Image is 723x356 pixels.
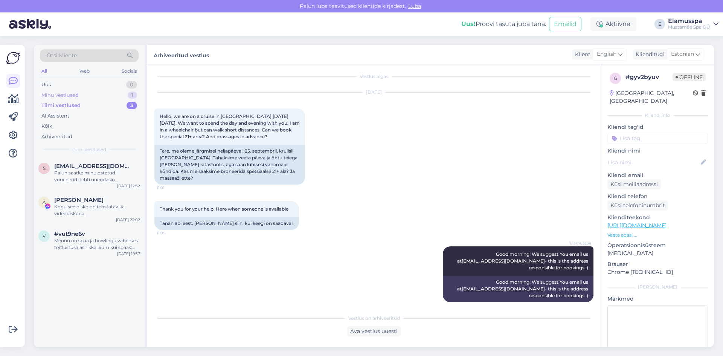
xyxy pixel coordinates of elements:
[47,52,77,60] span: Otsi kliente
[78,66,91,76] div: Web
[607,200,668,211] div: Küsi telefoninumbrit
[154,145,305,185] div: Tere, me oleme järgmisel neljapäeval, 25. septembril, kruiisil [GEOGRAPHIC_DATA]. Tahaksime veeta...
[607,295,708,303] p: Märkmed
[157,230,185,236] span: 11:05
[668,18,718,30] a: ElamusspaMustamäe Spa OÜ
[41,122,52,130] div: Kõik
[54,163,133,170] span: shoptory@gmail.com
[671,50,694,58] span: Estonian
[462,258,545,264] a: [EMAIL_ADDRESS][DOMAIN_NAME]
[43,233,46,239] span: v
[607,268,708,276] p: Chrome [TECHNICAL_ID]
[572,50,590,58] div: Klient
[43,165,46,171] span: s
[128,92,137,99] div: 1
[461,20,546,29] div: Proovi tasuta juba täna:
[607,284,708,290] div: [PERSON_NAME]
[461,20,476,28] b: Uus!
[625,73,673,82] div: # gyv2byuv
[41,133,72,141] div: Arhiveeritud
[607,241,708,249] p: Operatsioonisüsteem
[154,73,593,80] div: Vestlus algas
[160,206,288,212] span: Thank you for your help. Here when someone is available
[120,66,139,76] div: Socials
[406,3,423,9] span: Luba
[54,170,140,183] div: Palun saatke minu ostetud voucherid- lehti uuendasin [PERSON_NAME], vouchereid laadimist ei ole T...
[127,102,137,109] div: 3
[54,197,104,203] span: Allan Peramets
[126,81,137,89] div: 0
[41,102,81,109] div: Tiimi vestlused
[54,231,85,237] span: #vut9ne6v
[607,133,708,144] input: Lisa tag
[607,123,708,131] p: Kliendi tag'id
[41,112,69,120] div: AI Assistent
[607,112,708,119] div: Kliendi info
[457,251,589,270] span: Good morning! We suggest You email us at - this is the address responsible for bookings :)
[607,260,708,268] p: Brauser
[157,185,185,191] span: 11:01
[607,249,708,257] p: [MEDICAL_DATA]
[590,17,636,31] div: Aktiivne
[608,158,699,167] input: Lisa nimi
[160,113,301,139] span: Hello, we are on a cruise in [GEOGRAPHIC_DATA] [DATE][DATE]. We want to spend the day and evening...
[607,214,708,222] p: Klienditeekond
[673,73,706,81] span: Offline
[549,17,581,31] button: Emailid
[443,276,593,302] div: Good morning! We suggest You email us at - this is the address responsible for bookings :)
[73,146,106,153] span: Tiimi vestlused
[597,50,616,58] span: English
[668,18,710,24] div: Elamusspa
[54,237,140,251] div: Menüü on spaa ja bowlingu vahelises toitlustusalas rikkalikum kui spaas: [URL][DOMAIN_NAME]
[607,179,661,189] div: Küsi meiliaadressi
[607,232,708,238] p: Vaata edasi ...
[563,240,591,246] span: Elamusspa
[6,51,20,65] img: Askly Logo
[607,193,708,200] p: Kliendi telefon
[40,66,49,76] div: All
[633,50,665,58] div: Klienditugi
[116,217,140,223] div: [DATE] 22:02
[154,49,209,60] label: Arhiveeritud vestlus
[347,326,401,336] div: Ava vestlus uuesti
[462,286,545,292] a: [EMAIL_ADDRESS][DOMAIN_NAME]
[348,315,400,322] span: Vestlus on arhiveeritud
[41,81,51,89] div: Uus
[563,303,591,308] span: 11:12
[607,171,708,179] p: Kliendi email
[117,251,140,257] div: [DATE] 19:37
[668,24,710,30] div: Mustamäe Spa OÜ
[154,89,593,96] div: [DATE]
[54,203,140,217] div: Kogu see disko on teostatav ka videodiskona.
[41,92,79,99] div: Minu vestlused
[654,19,665,29] div: E
[43,199,46,205] span: A
[154,217,299,230] div: Tänan abi eest. [PERSON_NAME] siin, kui keegi on saadaval.
[607,147,708,155] p: Kliendi nimi
[610,89,693,105] div: [GEOGRAPHIC_DATA], [GEOGRAPHIC_DATA]
[614,75,617,81] span: g
[117,183,140,189] div: [DATE] 12:32
[607,222,667,229] a: [URL][DOMAIN_NAME]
